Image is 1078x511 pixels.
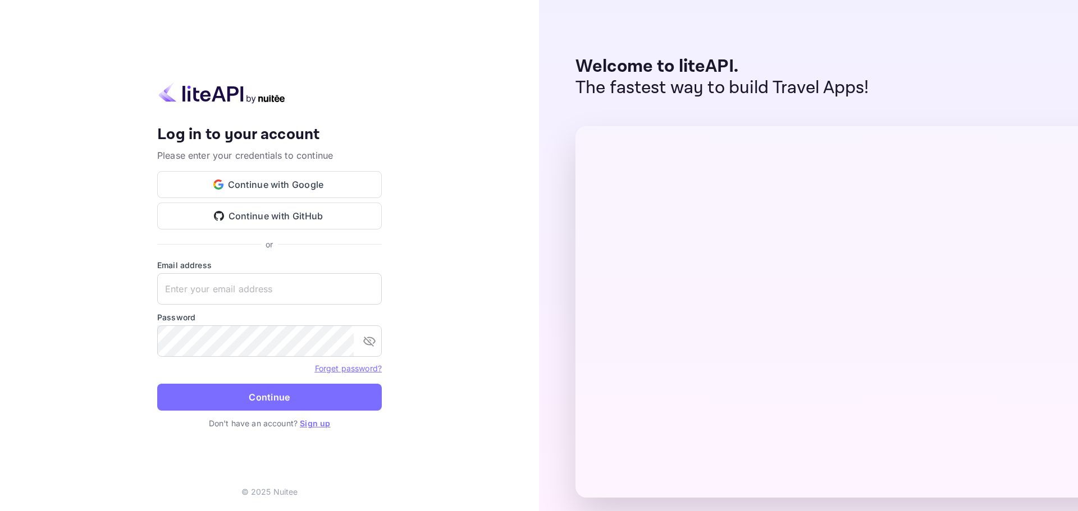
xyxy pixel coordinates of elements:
a: Sign up [300,418,330,428]
p: Don't have an account? [157,417,382,429]
a: Forget password? [315,363,382,373]
h4: Log in to your account [157,125,382,145]
button: Continue [157,384,382,411]
img: liteapi [157,82,286,104]
button: Continue with GitHub [157,202,382,229]
p: The fastest way to build Travel Apps! [575,77,869,99]
p: Welcome to liteAPI. [575,56,869,77]
button: toggle password visibility [358,330,381,352]
p: © 2025 Nuitee [241,486,298,498]
button: Continue with Google [157,171,382,198]
p: Please enter your credentials to continue [157,149,382,162]
label: Email address [157,259,382,271]
a: Forget password? [315,362,382,374]
label: Password [157,311,382,323]
input: Enter your email address [157,273,382,305]
p: or [266,238,273,250]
